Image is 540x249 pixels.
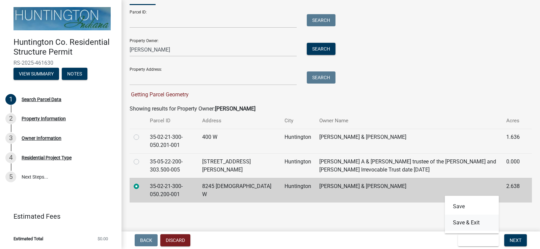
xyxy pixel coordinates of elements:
div: 5 [5,172,16,182]
h4: Huntington Co. Residential Structure Permit [13,37,116,57]
strong: [PERSON_NAME] [215,105,255,112]
div: Save & Exit [445,196,499,234]
button: Save & Exit [458,234,499,246]
td: 1.636 [502,129,524,153]
td: Huntington [280,178,315,203]
td: [STREET_ADDRESS][PERSON_NAME] [198,153,280,178]
span: Next [510,238,521,243]
span: Back [140,238,152,243]
td: 2.638 [502,178,524,203]
button: Discard [160,234,190,246]
div: Owner Information [22,136,61,141]
td: 35-02-21-300-050.200-001 [146,178,198,203]
td: Huntington [280,153,315,178]
span: Save & Exit [463,238,489,243]
th: Owner Name [315,113,502,129]
button: Search [307,43,335,55]
td: Huntington [280,129,315,153]
wm-modal-confirm: Summary [13,71,59,77]
td: 8245 [DEMOGRAPHIC_DATA] W [198,178,280,203]
th: Parcel ID [146,113,198,129]
button: Back [135,234,158,246]
span: $0.00 [98,237,108,241]
div: 2 [5,113,16,124]
td: 35-05-22-200-303.500-005 [146,153,198,178]
td: [PERSON_NAME] & [PERSON_NAME] [315,129,502,153]
button: Search [307,71,335,84]
div: Property Information [22,116,66,121]
button: Save & Exit [445,215,499,231]
th: Acres [502,113,524,129]
td: 0.000 [502,153,524,178]
img: Huntington County, Indiana [13,7,111,30]
button: Notes [62,68,87,80]
div: 4 [5,152,16,163]
span: RS-2025-461630 [13,60,108,66]
span: Estimated Total [13,237,43,241]
div: 3 [5,133,16,144]
td: 35-02-21-300-050.201-001 [146,129,198,153]
div: Showing results for Property Owner: [130,105,532,113]
th: City [280,113,315,129]
div: Residential Project Type [22,155,72,160]
div: Search Parcel Data [22,97,61,102]
button: Next [504,234,527,246]
button: Save [445,198,499,215]
a: Estimated Fees [5,210,111,223]
td: [PERSON_NAME] & [PERSON_NAME] [315,178,502,203]
th: Address [198,113,280,129]
button: Search [307,14,335,26]
wm-modal-confirm: Notes [62,71,87,77]
button: View Summary [13,68,59,80]
td: [PERSON_NAME] A & [PERSON_NAME] trustee of the [PERSON_NAME] and [PERSON_NAME] Irrevocable Trust ... [315,153,502,178]
td: 400 W [198,129,280,153]
span: Getting Parcel Geometry [130,91,189,98]
div: 1 [5,94,16,105]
